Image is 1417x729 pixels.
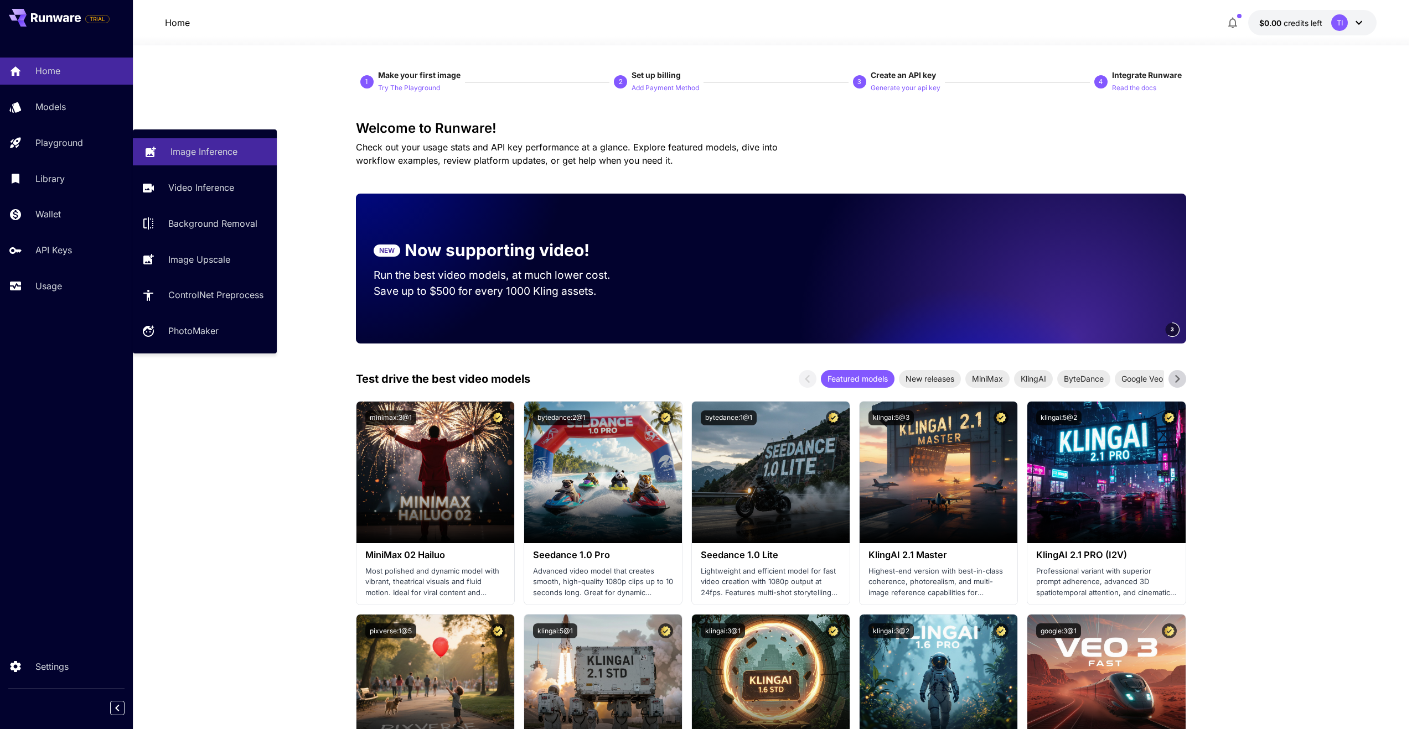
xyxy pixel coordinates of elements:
p: Image Upscale [168,253,230,266]
p: Run the best video models, at much lower cost. [374,267,632,283]
p: Read the docs [1112,83,1156,93]
p: API Keys [35,243,72,257]
img: alt [692,402,850,543]
p: Models [35,100,66,113]
span: credits left [1284,18,1322,28]
p: Library [35,172,65,185]
span: Create an API key [871,70,936,80]
h3: Seedance 1.0 Pro [533,550,673,560]
p: Playground [35,136,83,149]
button: Certified Model – Vetted for best performance and includes a commercial license. [994,623,1009,638]
span: KlingAI [1014,373,1053,384]
button: Collapse sidebar [110,701,125,715]
button: klingai:3@2 [868,623,914,638]
span: ByteDance [1057,373,1110,384]
button: Certified Model – Vetted for best performance and includes a commercial license. [1162,410,1177,425]
div: $0.00 [1259,17,1322,29]
p: Lightweight and efficient model for fast video creation with 1080p output at 24fps. Features mult... [701,566,841,598]
nav: breadcrumb [165,16,190,29]
button: bytedance:2@1 [533,410,590,425]
button: $0.00 [1248,10,1377,35]
p: 2 [619,77,623,87]
p: Home [35,64,60,77]
span: Google Veo [1115,373,1170,384]
h3: Welcome to Runware! [356,121,1186,136]
p: Try The Playground [378,83,440,93]
p: PhotoMaker [168,324,219,337]
button: Certified Model – Vetted for best performance and includes a commercial license. [490,410,505,425]
p: Add Payment Method [632,83,699,93]
button: klingai:5@3 [868,410,914,425]
p: Test drive the best video models [356,371,530,387]
p: Home [165,16,190,29]
button: klingai:3@1 [701,623,745,638]
p: Image Inference [170,145,237,158]
span: Check out your usage stats and API key performance at a glance. Explore featured models, dive int... [356,142,778,166]
button: pixverse:1@5 [365,623,416,638]
button: Certified Model – Vetted for best performance and includes a commercial license. [490,623,505,638]
button: minimax:3@1 [365,410,416,425]
p: ControlNet Preprocess [168,288,263,301]
div: Collapse sidebar [118,698,133,718]
button: klingai:5@1 [533,623,577,638]
button: Certified Model – Vetted for best performance and includes a commercial license. [658,410,673,425]
img: alt [860,402,1017,543]
p: Video Inference [168,181,234,194]
a: Video Inference [133,174,277,201]
p: Advanced video model that creates smooth, high-quality 1080p clips up to 10 seconds long. Great f... [533,566,673,598]
h3: MiniMax 02 Hailuo [365,550,505,560]
span: Set up billing [632,70,681,80]
p: 4 [1099,77,1103,87]
span: Integrate Runware [1112,70,1182,80]
button: google:3@1 [1036,623,1081,638]
h3: KlingAI 2.1 Master [868,550,1009,560]
p: Highest-end version with best-in-class coherence, photorealism, and multi-image reference capabil... [868,566,1009,598]
div: TI [1331,14,1348,31]
p: Settings [35,660,69,673]
button: Certified Model – Vetted for best performance and includes a commercial license. [826,410,841,425]
p: Professional variant with superior prompt adherence, advanced 3D spatiotemporal attention, and ci... [1036,566,1176,598]
button: klingai:5@2 [1036,410,1082,425]
img: alt [524,402,682,543]
img: alt [1027,402,1185,543]
img: alt [356,402,514,543]
a: Image Upscale [133,246,277,273]
span: Make your first image [378,70,461,80]
p: Most polished and dynamic model with vibrant, theatrical visuals and fluid motion. Ideal for vira... [365,566,505,598]
span: 3 [1171,325,1174,334]
p: 3 [857,77,861,87]
span: Add your payment card to enable full platform functionality. [85,12,110,25]
button: Certified Model – Vetted for best performance and includes a commercial license. [826,623,841,638]
p: Save up to $500 for every 1000 Kling assets. [374,283,632,299]
p: Background Removal [168,217,257,230]
h3: Seedance 1.0 Lite [701,550,841,560]
p: Generate your api key [871,83,940,93]
p: Now supporting video! [405,238,589,263]
p: Wallet [35,207,61,221]
button: Certified Model – Vetted for best performance and includes a commercial license. [1162,623,1177,638]
p: NEW [379,246,395,256]
a: Image Inference [133,138,277,165]
p: 1 [365,77,369,87]
span: MiniMax [965,373,1010,384]
button: Certified Model – Vetted for best performance and includes a commercial license. [994,410,1009,425]
button: bytedance:1@1 [701,410,757,425]
span: Featured models [821,373,894,384]
h3: KlingAI 2.1 PRO (I2V) [1036,550,1176,560]
button: Certified Model – Vetted for best performance and includes a commercial license. [658,623,673,638]
a: Background Removal [133,210,277,237]
p: Usage [35,279,62,293]
span: New releases [899,373,961,384]
a: ControlNet Preprocess [133,282,277,309]
a: PhotoMaker [133,317,277,345]
span: TRIAL [86,15,109,23]
span: $0.00 [1259,18,1284,28]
